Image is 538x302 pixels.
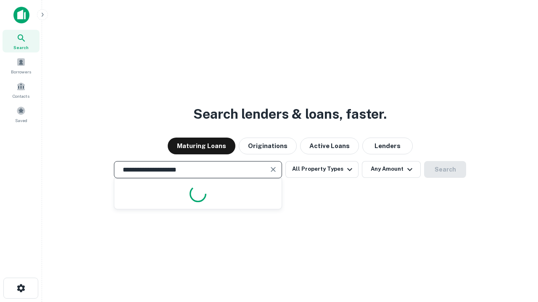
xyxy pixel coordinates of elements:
[3,103,40,125] a: Saved
[3,30,40,52] a: Search
[168,138,235,154] button: Maturing Loans
[13,44,29,51] span: Search
[239,138,297,154] button: Originations
[3,78,40,101] a: Contacts
[11,68,31,75] span: Borrowers
[496,235,538,275] iframe: Chat Widget
[267,164,279,175] button: Clear
[15,117,27,124] span: Saved
[362,161,421,178] button: Any Amount
[300,138,359,154] button: Active Loans
[362,138,413,154] button: Lenders
[193,104,387,124] h3: Search lenders & loans, faster.
[285,161,359,178] button: All Property Types
[13,93,29,99] span: Contacts
[13,7,29,23] img: capitalize-icon.png
[3,54,40,77] a: Borrowers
